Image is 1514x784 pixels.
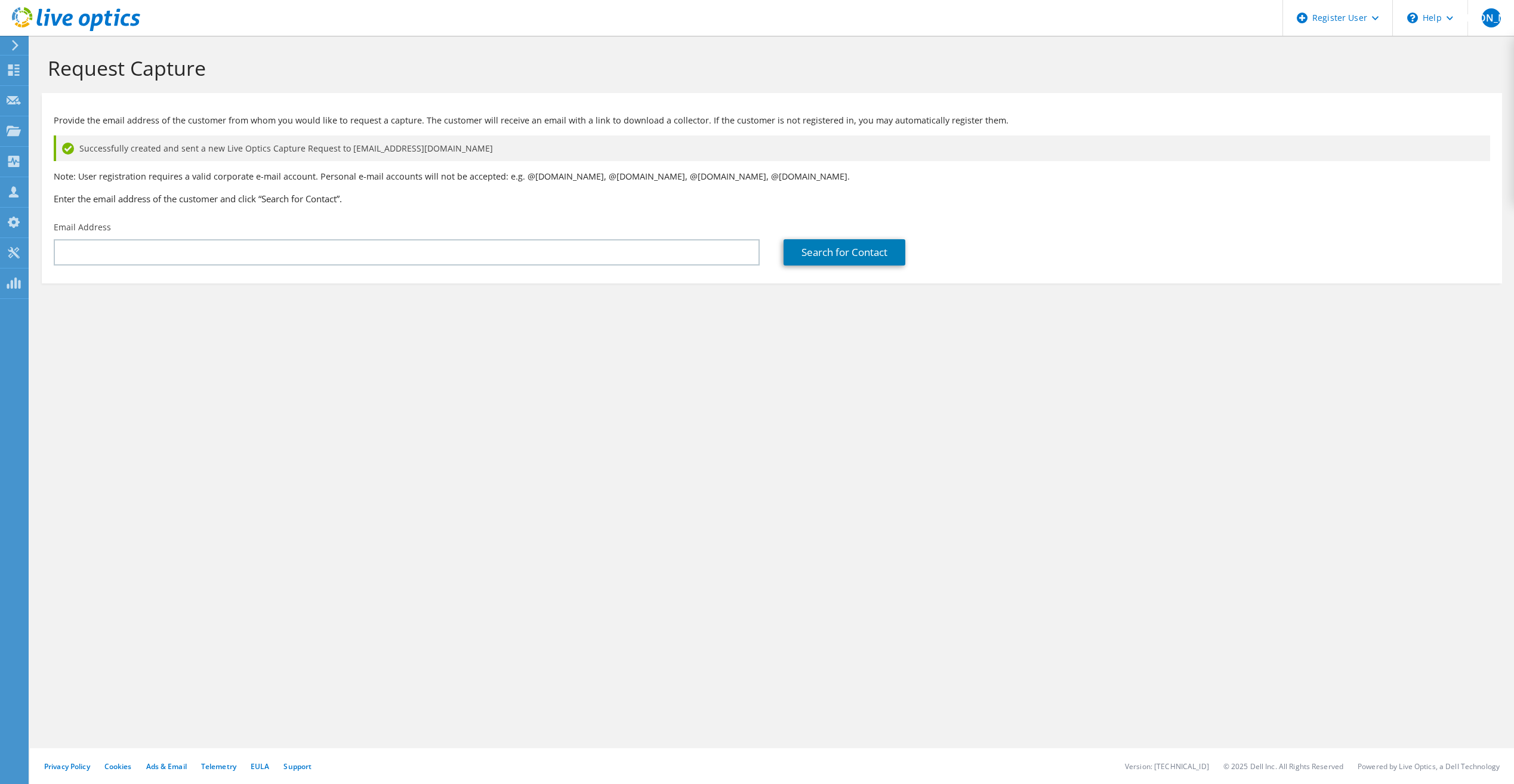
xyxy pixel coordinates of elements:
[1358,761,1500,771] li: Powered by Live Optics, a Dell Technology
[283,761,312,771] a: Support
[146,761,187,771] a: Ads & Email
[54,221,111,233] label: Email Address
[201,761,236,771] a: Telemetry
[1223,761,1343,771] li: © 2025 Dell Inc. All Rights Reserved
[44,761,90,771] a: Privacy Policy
[79,142,493,155] span: Successfully created and sent a new Live Optics Capture Request to [EMAIL_ADDRESS][DOMAIN_NAME]
[251,761,269,771] a: EULA
[48,55,1490,81] h1: Request Capture
[104,761,132,771] a: Cookies
[1125,761,1209,771] li: Version: [TECHNICAL_ID]
[1407,13,1418,23] svg: \n
[54,192,1490,205] h3: Enter the email address of the customer and click “Search for Contact”.
[54,114,1490,127] p: Provide the email address of the customer from whom you would like to request a capture. The cust...
[1482,8,1501,27] span: [PERSON_NAME]
[54,170,1490,183] p: Note: User registration requires a valid corporate e-mail account. Personal e-mail accounts will ...
[784,239,905,266] a: Search for Contact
